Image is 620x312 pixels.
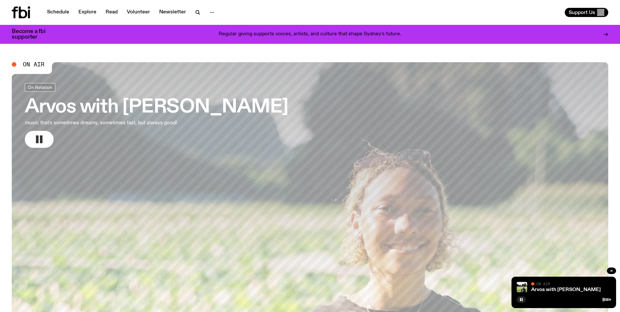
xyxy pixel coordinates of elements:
span: Support Us [569,9,595,15]
h3: Arvos with [PERSON_NAME] [25,98,288,116]
h3: Become a fbi supporter [12,29,54,40]
span: On Air [536,282,550,286]
a: Newsletter [155,8,190,17]
a: Explore [75,8,100,17]
a: Arvos with [PERSON_NAME]music that's sometimes dreamy, sometimes fast, but always good! [25,83,288,148]
span: On Air [23,61,44,67]
a: Arvos with [PERSON_NAME] [531,287,601,292]
p: Regular giving supports voices, artists, and culture that shape Sydney’s future. [219,31,401,37]
a: On Rotation [25,83,55,92]
a: Volunteer [123,8,154,17]
button: Support Us [565,8,608,17]
p: music that's sometimes dreamy, sometimes fast, but always good! [25,119,192,127]
img: Bri is smiling and wearing a black t-shirt. She is standing in front of a lush, green field. Ther... [517,282,527,292]
span: On Rotation [28,85,52,90]
a: Read [102,8,122,17]
a: Schedule [43,8,73,17]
